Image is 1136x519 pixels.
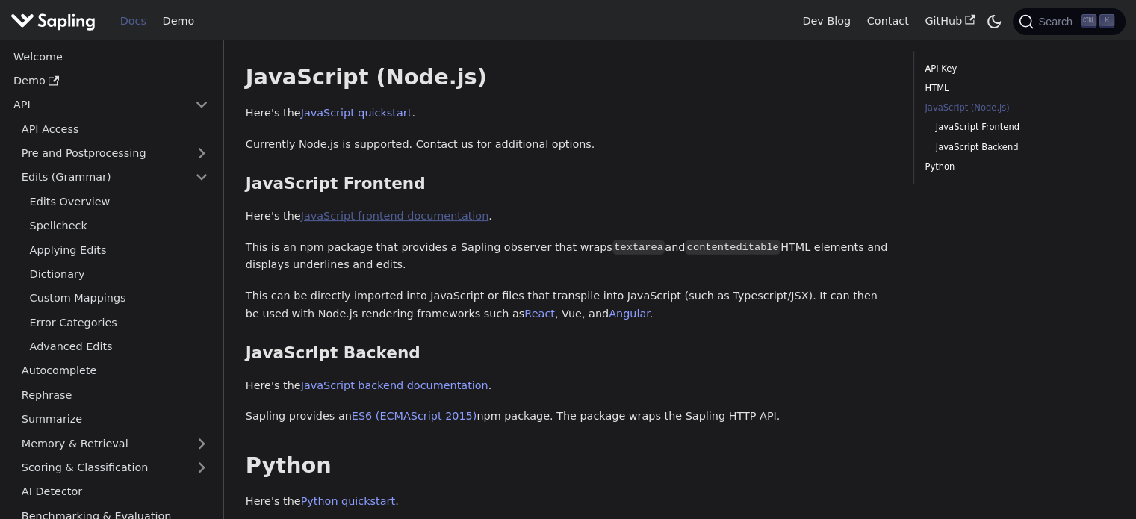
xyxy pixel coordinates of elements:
code: textarea [612,240,665,255]
a: Error Categories [22,311,217,333]
h3: JavaScript Frontend [246,174,892,194]
a: JavaScript quickstart [301,107,412,119]
a: JavaScript (Node.js) [925,101,1109,115]
a: Pre and Postprocessing [13,143,217,164]
p: Here's the . [246,493,892,511]
a: React [524,308,555,320]
a: Python [925,160,1109,174]
a: Summarize [13,408,217,430]
h2: Python [246,453,892,479]
a: Applying Edits [22,239,217,261]
p: This is an npm package that provides a Sapling observer that wraps and HTML elements and displays... [246,239,892,275]
a: Edits Overview [22,190,217,212]
a: Docs [112,10,155,33]
p: Currently Node.js is supported. Contact us for additional options. [246,136,892,154]
a: Dictionary [22,264,217,285]
a: API [5,94,187,116]
a: API Access [13,118,217,140]
p: Here's the . [246,105,892,122]
a: JavaScript frontend documentation [301,210,489,222]
span: Search [1034,16,1081,28]
a: AI Detector [13,481,217,503]
a: Sapling.ai [10,10,101,32]
h2: JavaScript (Node.js) [246,64,892,91]
a: Angular [609,308,650,320]
a: Python quickstart [301,495,395,507]
code: contenteditable [685,240,780,255]
p: Sapling provides an npm package. The package wraps the Sapling HTTP API. [246,408,892,426]
a: Advanced Edits [22,336,217,358]
a: Demo [155,10,202,33]
a: Edits (Grammar) [13,167,217,188]
a: Scoring & Classification [13,457,217,479]
a: GitHub [916,10,983,33]
a: ES6 (ECMAScript 2015) [352,410,477,422]
a: Custom Mappings [22,288,217,309]
a: Welcome [5,46,217,67]
a: Dev Blog [794,10,858,33]
button: Collapse sidebar category 'API' [187,94,217,116]
a: Spellcheck [22,215,217,237]
a: Autocomplete [13,360,217,382]
a: API Key [925,62,1109,76]
p: Here's the . [246,208,892,226]
a: JavaScript backend documentation [301,379,488,391]
a: Demo [5,70,217,92]
p: Here's the . [246,377,892,395]
a: HTML [925,81,1109,96]
img: Sapling.ai [10,10,96,32]
button: Switch between dark and light mode (currently dark mode) [984,10,1005,32]
a: JavaScript Frontend [936,120,1104,134]
p: This can be directly imported into JavaScript or files that transpile into JavaScript (such as Ty... [246,288,892,323]
button: Search (Ctrl+K) [1013,8,1125,35]
a: JavaScript Backend [936,140,1104,155]
a: Rephrase [13,384,217,405]
kbd: K [1099,14,1114,28]
h3: JavaScript Backend [246,344,892,364]
a: Memory & Retrieval [13,432,217,454]
a: Contact [859,10,917,33]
